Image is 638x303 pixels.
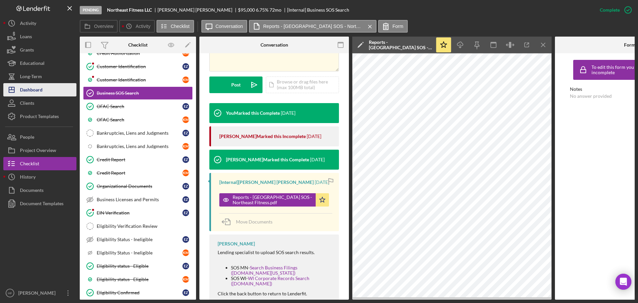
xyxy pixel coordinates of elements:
[3,110,76,123] button: Product Templates
[624,42,635,48] div: Form
[378,20,408,33] button: Form
[3,57,76,70] button: Educational
[83,220,193,233] a: Eligibility Verification Review
[249,20,376,33] button: Reports - [GEOGRAPHIC_DATA] SOS - Northeast Fitness.pdf
[219,134,306,139] div: [PERSON_NAME] Marked this Incomplete
[94,24,113,29] label: Overview
[97,224,192,229] div: Eligibility Verification Review
[83,259,193,273] a: Eligibility status - EligibleEZ
[3,184,76,197] button: Documents
[20,96,34,111] div: Clients
[20,157,39,172] div: Checklist
[182,196,189,203] div: E Z
[20,83,43,98] div: Dashboard
[226,110,280,116] div: You Marked this Complete
[315,180,329,185] time: 2025-07-31 18:44
[231,76,241,93] div: Post
[83,140,193,153] a: Bankruptcies, Liens and JudgmentsKM
[17,286,60,301] div: [PERSON_NAME]
[369,40,432,50] div: Reports - [GEOGRAPHIC_DATA] SOS - Northeast Fitness.pdf
[97,77,182,82] div: Customer Identification
[97,184,182,189] div: Organizational Documents
[136,24,150,29] label: Activity
[182,183,189,190] div: E Z
[97,210,182,216] div: EIN Verification
[83,153,193,166] a: Credit ReportEZ
[256,7,268,13] div: 6.75 %
[182,143,189,150] div: K M
[3,170,76,184] button: History
[20,144,56,159] div: Project Overview
[107,7,152,13] b: Northeast Fitness LLC
[182,236,189,243] div: E Z
[97,290,182,295] div: Eligibility Confirmed
[182,249,189,256] div: K M
[182,276,189,283] div: K M
[3,83,76,96] button: Dashboard
[83,73,193,86] a: Customer IdentificationKM
[182,156,189,163] div: E Z
[20,30,32,45] div: Loans
[615,274,631,290] div: Open Intercom Messenger
[3,43,76,57] a: Grants
[3,17,76,30] button: Activity
[97,117,182,122] div: OFAC Search
[231,276,332,286] li: SOS WI-
[3,286,76,300] button: HF[PERSON_NAME]
[219,193,329,207] button: Reports - [GEOGRAPHIC_DATA] SOS - Northeast Fitness.pdf
[3,197,76,210] button: Document Templates
[182,289,189,296] div: E Z
[3,130,76,144] a: People
[3,96,76,110] button: Clients
[97,90,192,96] div: Business SOS Search
[238,7,255,13] span: $95,000
[97,157,182,162] div: Credit Report
[83,286,193,299] a: Eligibility ConfirmedEZ
[3,157,76,170] button: Checklist
[392,24,403,29] label: Form
[171,24,190,29] label: Checklist
[218,250,332,255] div: Lending specialist to upload SOS search results.
[97,130,182,136] div: Bankruptcies, Liens and Judgments
[182,63,189,70] div: E Z
[83,180,193,193] a: Organizational DocumentsEZ
[182,263,189,269] div: E Z
[218,241,255,246] div: [PERSON_NAME]
[20,70,42,85] div: Long-Term
[97,64,182,69] div: Customer Identification
[3,144,76,157] a: Project Overview
[119,20,155,33] button: Activity
[20,170,36,185] div: History
[20,43,34,58] div: Grants
[233,195,312,205] div: Reports - [GEOGRAPHIC_DATA] SOS - Northeast Fitness.pdf
[97,144,182,149] div: Bankruptcies, Liens and Judgments
[20,57,45,72] div: Educational
[231,275,309,286] a: WI Corporate Records Search ([DOMAIN_NAME])
[20,130,34,145] div: People
[209,76,263,93] button: Post
[20,197,63,212] div: Document Templates
[80,20,118,33] button: Overview
[3,70,76,83] button: Long-Term
[231,265,297,276] a: Search Business Filings ([DOMAIN_NAME][US_STATE])
[83,166,193,180] a: Credit ReportKM
[263,24,363,29] label: Reports - [GEOGRAPHIC_DATA] SOS - Northeast Fitness.pdf
[97,263,182,269] div: Eligibility status - Eligible
[20,184,44,199] div: Documents
[83,113,193,126] a: OFAC SearchKM
[97,51,182,56] div: Credit Authorization
[83,233,193,246] a: Eligibility Status - IneligibleEZ
[3,30,76,43] button: Loans
[128,42,148,48] div: Checklist
[83,246,193,259] a: Eligibility Status - IneligibleKM
[600,3,620,17] div: Complete
[570,93,612,99] div: No answer provided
